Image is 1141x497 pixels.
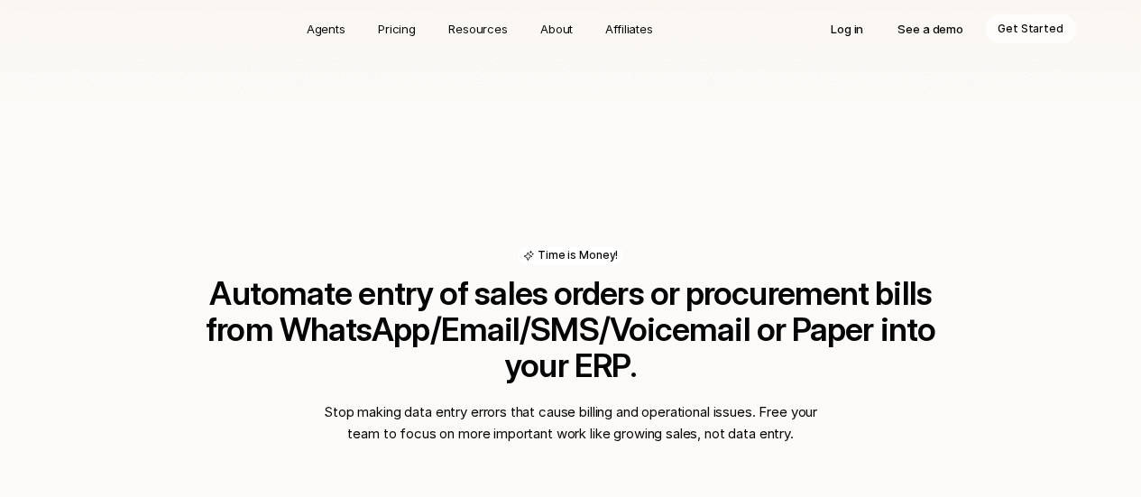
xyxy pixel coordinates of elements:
a: See a demo [885,14,976,43]
p: Log in [831,20,863,38]
a: Affiliates [594,14,664,43]
p: See a demo [897,20,963,38]
a: About [529,14,584,43]
p: Stop making data entry errors that cause billing and operational issues. Free your team to focus ... [318,401,824,445]
p: Get Started [998,20,1063,38]
a: Pricing [367,14,427,43]
a: Log in [818,14,876,43]
p: Agents [307,20,345,38]
h2: Automate entry of sales orders or procurement bills from WhatsApp/Email/SMS/Voicemail or Paper in... [174,275,968,383]
a: Resources [437,14,519,43]
p: Pricing [378,20,416,38]
p: Resources [448,20,508,38]
a: Agents [296,14,356,43]
p: Time is Money! [538,248,618,262]
p: Affiliates [605,20,653,38]
p: About [540,20,573,38]
a: Get Started [985,14,1076,43]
